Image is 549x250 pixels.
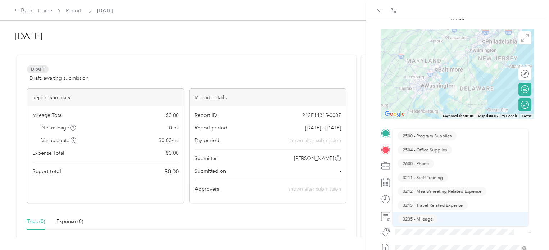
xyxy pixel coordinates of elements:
img: Google [383,109,407,119]
span: 3235 - Mileage [403,216,433,222]
span: 2500 - Program Supplies [403,133,452,139]
span: 3211 - Staff Training [403,174,443,181]
span: 2600 - Phone [403,160,429,167]
a: Terms (opens in new tab) [522,114,532,118]
button: 3212 - Meals/meeting Related Expense [398,187,486,196]
iframe: Everlance-gr Chat Button Frame [509,210,549,250]
button: 2600 - Phone [398,159,434,168]
span: 3212 - Meals/meeting Related Expense [403,188,481,195]
button: 3235 - Mileage [398,214,438,223]
button: 3211 - Staff Training [398,173,448,182]
span: 3215 - Travel Related Expense [403,202,463,208]
button: 2504 - Office Supplies [398,145,452,154]
button: 2500 - Program Supplies [398,131,457,140]
span: 2504 - Office Supplies [403,146,447,153]
span: Map data ©2025 Google [478,114,517,118]
a: Open this area in Google Maps (opens a new window) [383,109,407,119]
button: Keyboard shortcuts [443,114,474,119]
button: 3215 - Travel Related Expense [398,201,468,210]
